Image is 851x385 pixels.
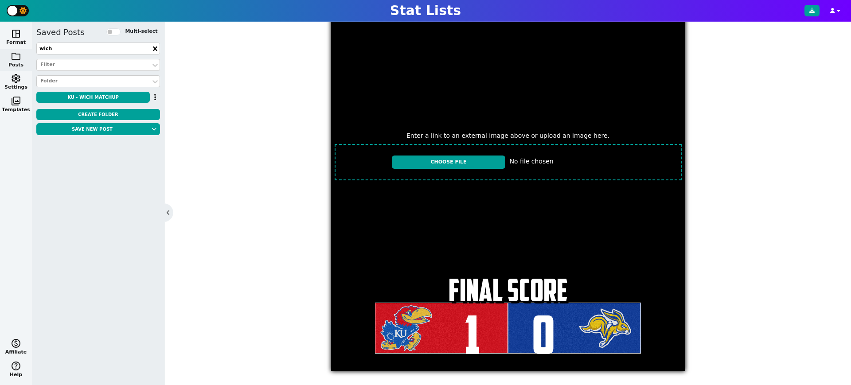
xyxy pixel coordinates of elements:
span: photo_library [11,96,21,106]
span: FINAL SCORE [444,270,572,310]
span: 1 [465,303,480,366]
button: KU - WICH Matchup [36,92,150,103]
span: monetization_on [11,338,21,349]
span: space_dashboard [11,28,21,39]
span: folder [11,51,21,62]
label: Multi-select [125,28,157,35]
span: 0 [532,303,555,366]
span: help [11,361,21,371]
button: Save new post [36,123,148,135]
span: settings [11,73,21,84]
input: Search [36,43,160,54]
h1: Stat Lists [390,3,461,19]
h5: Saved Posts [36,27,84,37]
span: Enter a link to an external image above or upload an image here. [398,131,618,140]
button: Create Folder [36,109,160,120]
